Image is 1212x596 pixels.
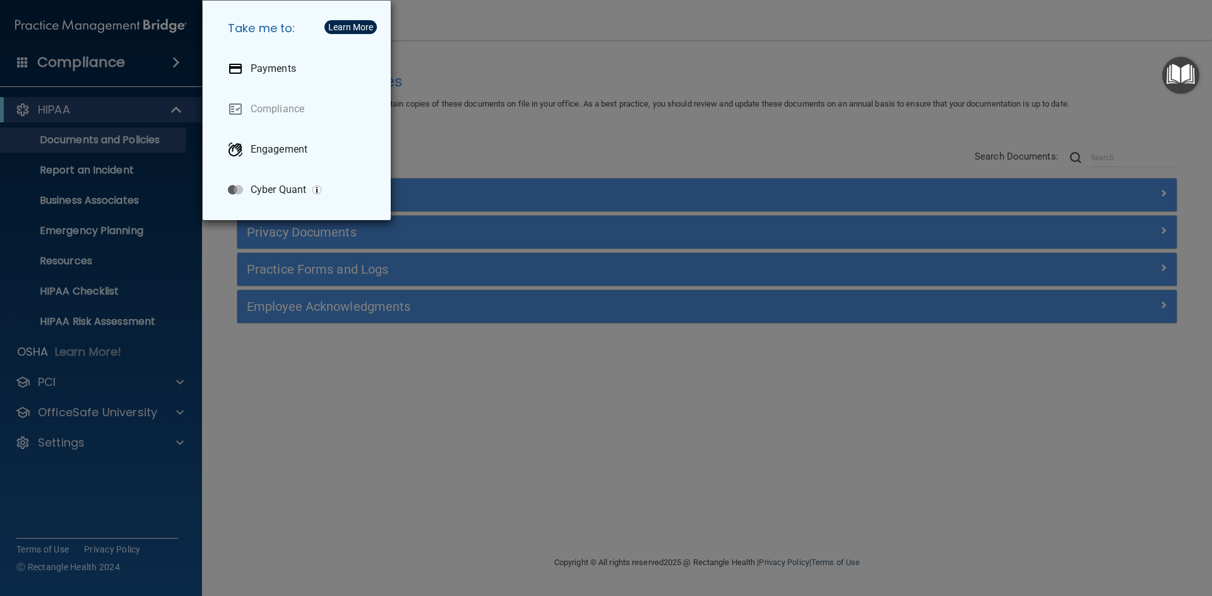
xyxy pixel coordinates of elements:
[218,132,381,167] a: Engagement
[251,62,296,75] p: Payments
[251,184,306,196] p: Cyber Quant
[218,11,381,46] h5: Take me to:
[251,143,307,156] p: Engagement
[1162,57,1199,94] button: Open Resource Center
[324,20,377,34] button: Learn More
[994,506,1197,557] iframe: Drift Widget Chat Controller
[218,172,381,207] a: Cyber Quant
[328,23,373,32] div: Learn More
[218,91,381,127] a: Compliance
[218,51,381,86] a: Payments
